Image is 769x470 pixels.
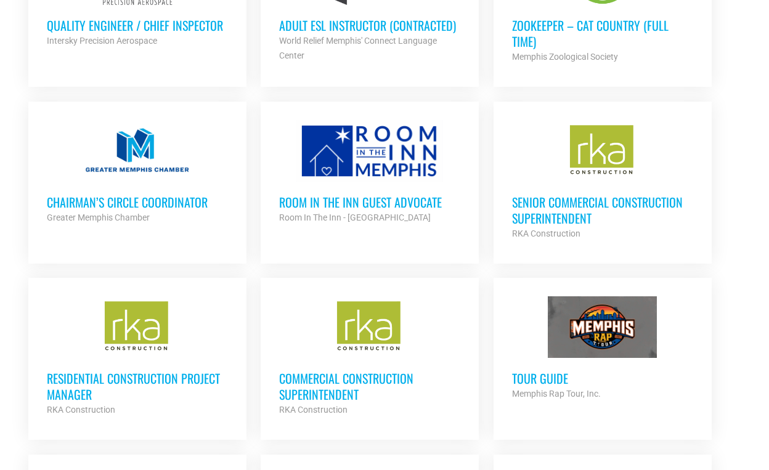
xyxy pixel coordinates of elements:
[512,194,693,226] h3: Senior Commercial Construction Superintendent
[512,52,618,62] strong: Memphis Zoological Society
[279,194,460,210] h3: Room in the Inn Guest Advocate
[279,370,460,402] h3: Commercial Construction Superintendent
[279,36,437,60] strong: World Relief Memphis' Connect Language Center
[512,389,601,399] strong: Memphis Rap Tour, Inc.
[494,278,712,419] a: Tour Guide Memphis Rap Tour, Inc.
[47,370,228,402] h3: Residential Construction Project Manager
[279,213,431,222] strong: Room In The Inn - [GEOGRAPHIC_DATA]
[512,229,580,238] strong: RKA Construction
[28,278,246,436] a: Residential Construction Project Manager RKA Construction
[47,194,228,210] h3: Chairman’s Circle Coordinator
[279,405,348,415] strong: RKA Construction
[47,36,157,46] strong: Intersky Precision Aerospace
[261,278,479,436] a: Commercial Construction Superintendent RKA Construction
[47,405,115,415] strong: RKA Construction
[47,213,150,222] strong: Greater Memphis Chamber
[261,102,479,243] a: Room in the Inn Guest Advocate Room In The Inn - [GEOGRAPHIC_DATA]
[28,102,246,243] a: Chairman’s Circle Coordinator Greater Memphis Chamber
[279,17,460,33] h3: Adult ESL Instructor (Contracted)
[47,17,228,33] h3: Quality Engineer / Chief Inspector
[512,370,693,386] h3: Tour Guide
[494,102,712,259] a: Senior Commercial Construction Superintendent RKA Construction
[512,17,693,49] h3: Zookeeper – Cat Country (Full Time)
